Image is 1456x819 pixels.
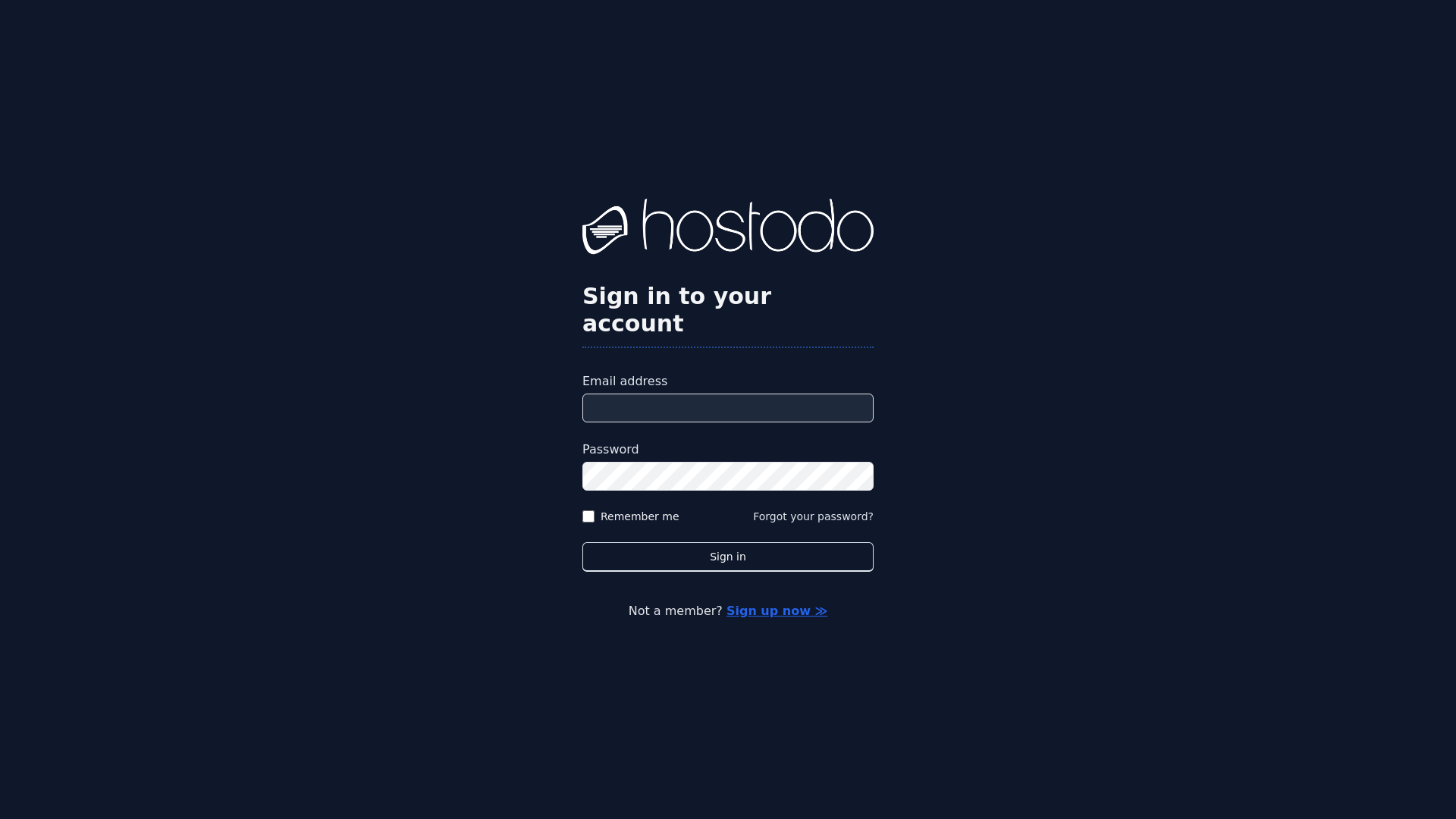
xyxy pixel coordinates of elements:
[753,509,874,524] button: Forgot your password?
[582,441,874,459] label: Password
[582,542,874,572] button: Sign in
[73,602,1383,620] p: Not a member?
[582,372,874,391] label: Email address
[726,604,827,618] a: Sign up now ≫
[601,509,679,524] label: Remember me
[582,199,874,259] img: Hostodo
[582,283,874,337] h2: Sign in to your account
